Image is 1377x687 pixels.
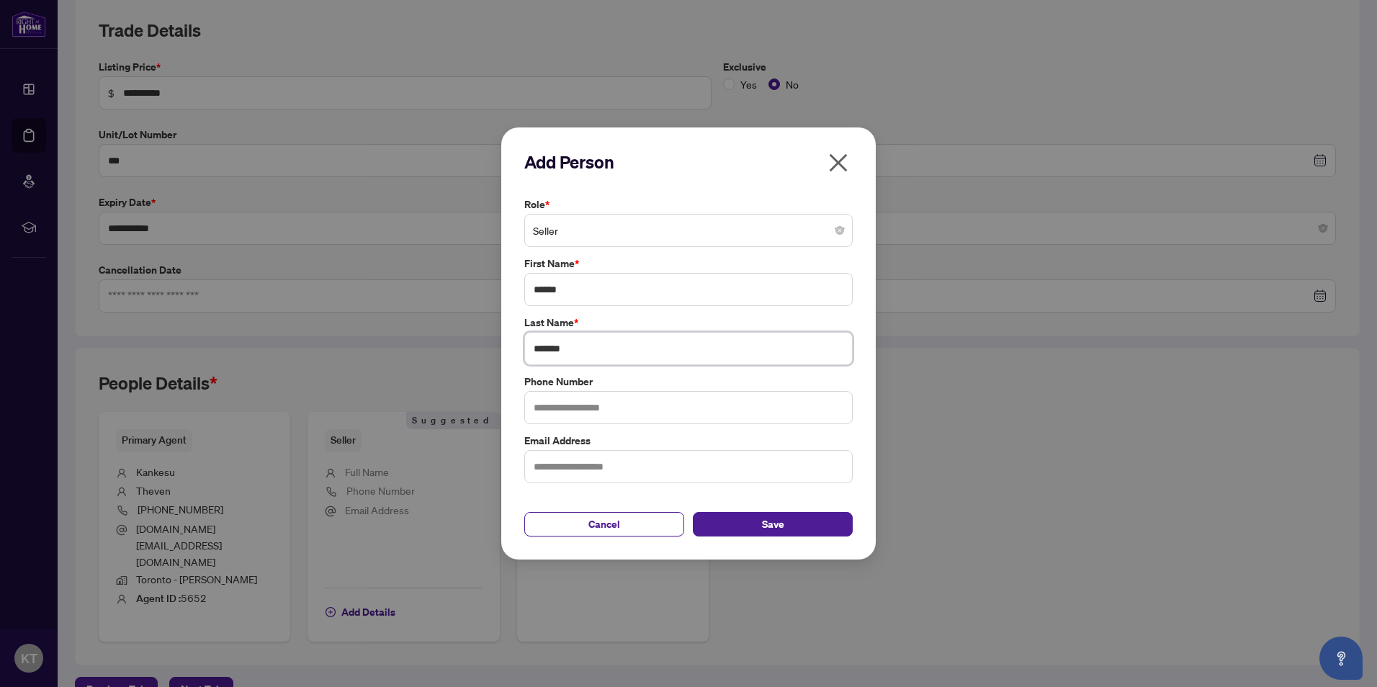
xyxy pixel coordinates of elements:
span: Cancel [588,513,620,536]
label: Role [524,197,853,212]
label: First Name [524,256,853,271]
label: Phone Number [524,374,853,390]
label: Email Address [524,433,853,449]
button: Cancel [524,512,684,536]
button: Save [693,512,853,536]
span: Seller [533,217,844,244]
span: close [827,151,850,174]
span: close-circle [835,226,844,235]
h2: Add Person [524,151,853,174]
button: Open asap [1319,637,1363,680]
span: Save [762,513,784,536]
label: Last Name [524,315,853,331]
